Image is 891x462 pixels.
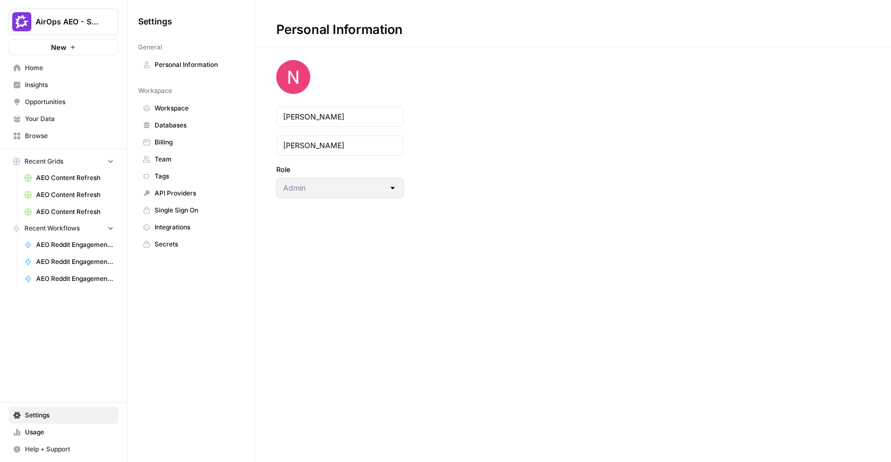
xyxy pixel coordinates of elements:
a: Workspace [138,100,244,117]
span: Tags [155,172,239,181]
span: AEO Content Refresh [36,173,114,183]
a: AEO Content Refresh [20,169,118,186]
span: AEO Content Refresh [36,207,114,217]
img: AirOps AEO - Single Brand (Gong) Logo [12,12,31,31]
a: AEO Content Refresh [20,203,118,220]
a: Databases [138,117,244,134]
a: Integrations [138,219,244,236]
span: Billing [155,138,239,147]
a: Team [138,151,244,168]
a: Usage [9,424,118,441]
span: API Providers [155,189,239,198]
span: Recent Grids [24,157,63,166]
span: Secrets [155,239,239,249]
span: Databases [155,121,239,130]
span: Personal Information [155,60,239,70]
span: Settings [138,15,172,28]
span: Settings [25,410,114,420]
span: Help + Support [25,444,114,454]
span: Browse [25,131,114,141]
span: Your Data [25,114,114,124]
span: Recent Workflows [24,224,80,233]
a: Personal Information [138,56,244,73]
span: General [138,42,162,52]
img: avatar [276,60,310,94]
a: Opportunities [9,93,118,110]
a: Single Sign On [138,202,244,219]
button: Help + Support [9,441,118,458]
a: Home [9,59,118,76]
span: Workspace [155,104,239,113]
a: Browse [9,127,118,144]
span: AirOps AEO - Single Brand (Gong) [36,16,100,27]
a: Insights [9,76,118,93]
button: New [9,39,118,55]
label: Role [276,164,404,175]
span: Opportunities [25,97,114,107]
span: Workspace [138,86,172,96]
a: Settings [9,407,118,424]
span: Integrations [155,223,239,232]
span: AEO Content Refresh [36,190,114,200]
a: AEO Reddit Engagement - Fork [20,270,118,287]
a: AEO Content Refresh [20,186,118,203]
a: API Providers [138,185,244,202]
a: Secrets [138,236,244,253]
span: Usage [25,427,114,437]
a: AEO Reddit Engagement - Fork [20,236,118,253]
span: AEO Reddit Engagement - Fork [36,240,114,250]
a: AEO Reddit Engagement - Fork [20,253,118,270]
div: Personal Information [255,21,424,38]
span: Home [25,63,114,73]
button: Workspace: AirOps AEO - Single Brand (Gong) [9,8,118,35]
a: Tags [138,168,244,185]
a: Billing [138,134,244,151]
span: AEO Reddit Engagement - Fork [36,274,114,284]
button: Recent Workflows [9,220,118,236]
button: Recent Grids [9,153,118,169]
span: Single Sign On [155,206,239,215]
span: New [51,42,66,53]
span: Team [155,155,239,164]
a: Your Data [9,110,118,127]
span: AEO Reddit Engagement - Fork [36,257,114,267]
span: Insights [25,80,114,90]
